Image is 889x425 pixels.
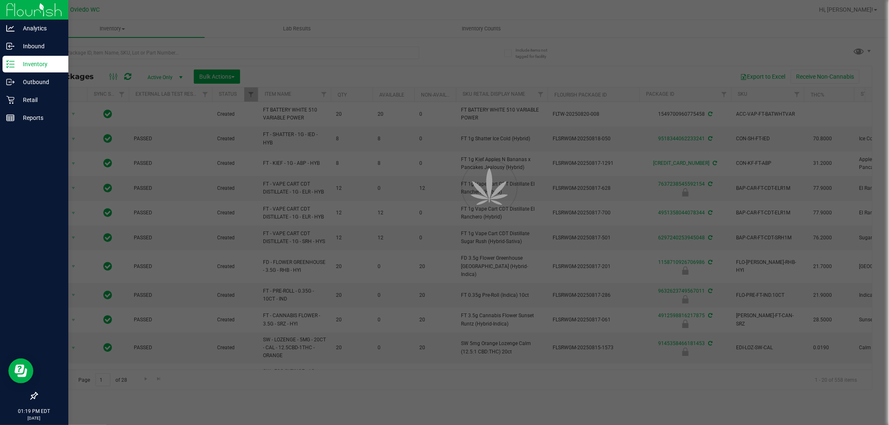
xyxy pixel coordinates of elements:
p: Reports [15,113,65,123]
p: 01:19 PM EDT [4,408,65,415]
p: Inbound [15,41,65,51]
p: Analytics [15,23,65,33]
p: Outbound [15,77,65,87]
p: [DATE] [4,415,65,421]
p: Retail [15,95,65,105]
inline-svg: Inventory [6,60,15,68]
inline-svg: Retail [6,96,15,104]
p: Inventory [15,59,65,69]
inline-svg: Outbound [6,78,15,86]
inline-svg: Inbound [6,42,15,50]
inline-svg: Analytics [6,24,15,32]
iframe: Resource center [8,358,33,383]
inline-svg: Reports [6,114,15,122]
